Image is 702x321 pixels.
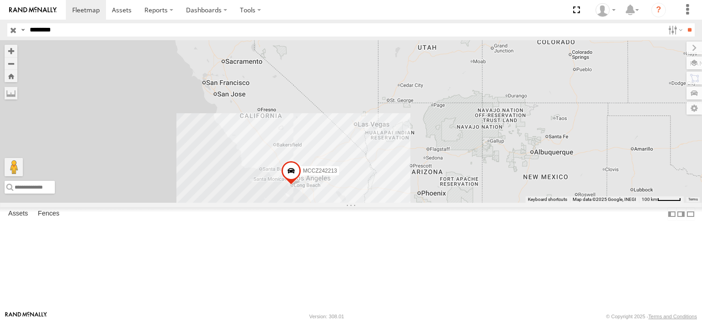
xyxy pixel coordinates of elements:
label: Search Filter Options [665,23,684,37]
button: Keyboard shortcuts [528,196,567,203]
div: © Copyright 2025 - [606,314,697,319]
label: Search Query [19,23,27,37]
button: Map Scale: 100 km per 48 pixels [639,196,684,203]
img: rand-logo.svg [9,7,57,13]
a: Terms (opens in new tab) [688,197,698,201]
span: MCCZ242213 [303,168,337,174]
button: Drag Pegman onto the map to open Street View [5,158,23,176]
a: Visit our Website [5,312,47,321]
label: Dock Summary Table to the Left [667,207,676,221]
label: Dock Summary Table to the Right [676,207,686,221]
span: Map data ©2025 Google, INEGI [573,197,636,202]
button: Zoom out [5,57,17,70]
label: Fences [33,208,64,221]
div: Zulema McIntosch [592,3,619,17]
div: Version: 308.01 [309,314,344,319]
button: Zoom Home [5,70,17,82]
label: Measure [5,87,17,100]
button: Zoom in [5,45,17,57]
span: 100 km [642,197,657,202]
label: Map Settings [686,102,702,115]
label: Assets [4,208,32,221]
label: Hide Summary Table [686,207,695,221]
i: ? [651,3,666,17]
a: Terms and Conditions [649,314,697,319]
